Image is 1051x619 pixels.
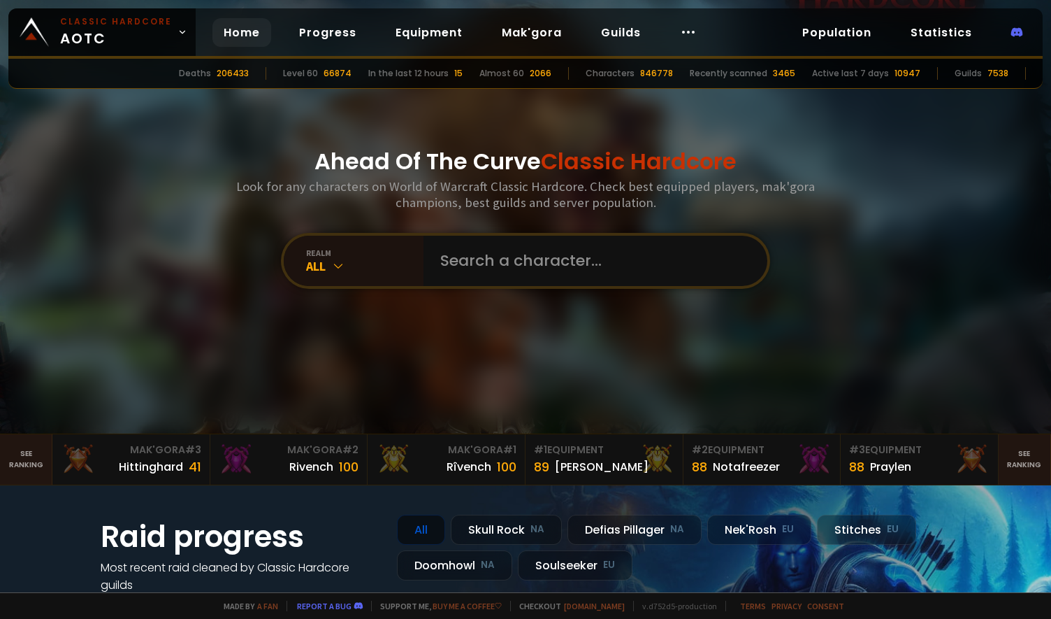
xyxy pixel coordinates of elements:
a: Privacy [771,601,802,611]
small: EU [782,522,794,536]
small: Classic Hardcore [60,15,172,28]
a: Mak'Gora#2Rivench100 [210,434,368,485]
div: Soulseeker [518,550,632,581]
small: NA [670,522,684,536]
div: Active last 7 days [812,67,889,80]
span: # 3 [185,443,201,457]
a: Terms [740,601,766,611]
div: Doomhowl [397,550,512,581]
div: 89 [534,457,549,476]
div: Almost 60 [479,67,524,80]
div: 2066 [530,67,551,80]
div: 7538 [987,67,1008,80]
div: 10947 [894,67,920,80]
div: Equipment [849,443,990,457]
a: Population [791,18,883,47]
a: Mak'Gora#1Rîvench100 [368,434,525,485]
a: a fan [257,601,278,611]
div: Hittinghard [119,458,183,476]
a: #2Equipment88Notafreezer [683,434,841,485]
input: Search a character... [432,236,751,286]
div: 3465 [773,67,795,80]
span: # 1 [534,443,547,457]
span: Classic Hardcore [541,145,737,177]
a: Mak'gora [491,18,573,47]
span: # 1 [503,443,516,457]
div: 100 [497,457,516,476]
small: NA [481,558,495,572]
span: Support me, [371,601,502,611]
a: Home [212,18,271,47]
div: Rivench [289,458,333,476]
h1: Raid progress [101,515,380,559]
div: Deaths [179,67,211,80]
span: Checkout [510,601,625,611]
div: Praylen [870,458,911,476]
a: Report a bug [297,601,351,611]
a: Statistics [899,18,983,47]
a: #3Equipment88Praylen [841,434,999,485]
div: 100 [339,457,358,476]
a: Classic HardcoreAOTC [8,8,196,56]
small: NA [530,522,544,536]
span: v. d752d5 - production [633,601,717,611]
div: Notafreezer [713,458,780,476]
div: Mak'Gora [61,443,201,457]
a: Buy me a coffee [433,601,502,611]
div: Rîvench [447,458,491,476]
div: Equipment [534,443,674,457]
h3: Look for any characters on World of Warcraft Classic Hardcore. Check best equipped players, mak'g... [231,178,820,211]
a: Mak'Gora#3Hittinghard41 [52,434,210,485]
span: AOTC [60,15,172,49]
div: Stitches [817,515,916,545]
span: # 2 [692,443,708,457]
span: Made by [215,601,278,611]
h4: Most recent raid cleaned by Classic Hardcore guilds [101,559,380,594]
div: Recently scanned [690,67,767,80]
span: # 3 [849,443,865,457]
div: 846778 [640,67,673,80]
div: 206433 [217,67,249,80]
div: 88 [692,457,707,476]
a: Equipment [384,18,474,47]
h1: Ahead Of The Curve [314,145,737,178]
a: Consent [807,601,844,611]
a: Guilds [590,18,652,47]
div: Skull Rock [451,515,562,545]
div: Characters [586,67,635,80]
a: [DOMAIN_NAME] [564,601,625,611]
div: Defias Pillager [567,515,702,545]
div: All [397,515,445,545]
div: Mak'Gora [376,443,516,457]
a: Progress [288,18,368,47]
div: Mak'Gora [219,443,359,457]
div: 15 [454,67,463,80]
div: All [306,258,423,274]
div: 66874 [324,67,351,80]
a: #1Equipment89[PERSON_NAME] [525,434,683,485]
div: Nek'Rosh [707,515,811,545]
div: Guilds [955,67,982,80]
small: EU [603,558,615,572]
span: # 2 [342,443,358,457]
small: EU [887,522,899,536]
a: Seeranking [999,434,1051,485]
div: Equipment [692,443,832,457]
div: 41 [189,457,201,476]
div: [PERSON_NAME] [555,458,648,476]
div: Level 60 [283,67,318,80]
div: In the last 12 hours [368,67,449,80]
div: realm [306,248,423,258]
div: 88 [849,457,864,476]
